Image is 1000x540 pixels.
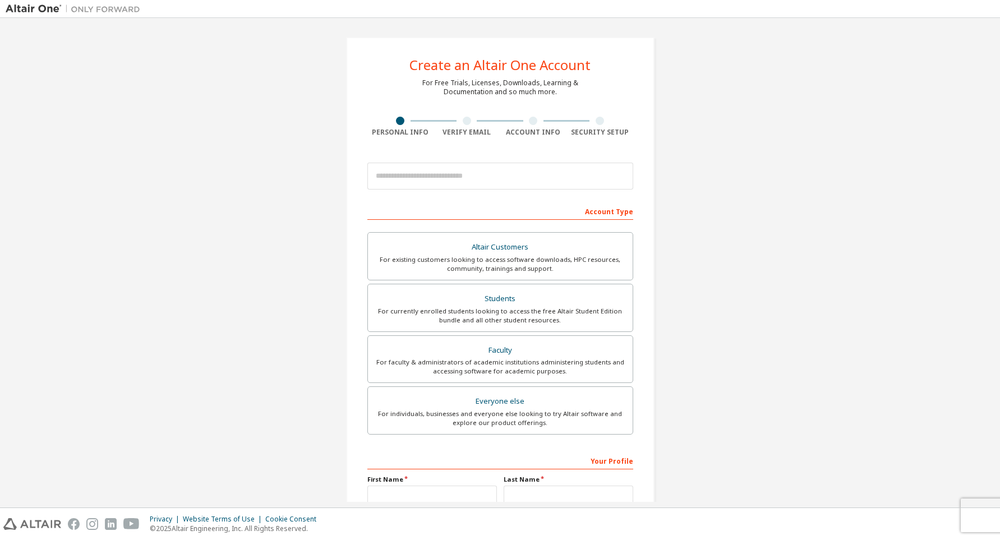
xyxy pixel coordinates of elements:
[375,358,626,376] div: For faculty & administrators of academic institutions administering students and accessing softwa...
[265,515,323,524] div: Cookie Consent
[375,394,626,409] div: Everyone else
[6,3,146,15] img: Altair One
[500,128,567,137] div: Account Info
[375,255,626,273] div: For existing customers looking to access software downloads, HPC resources, community, trainings ...
[367,202,633,220] div: Account Type
[150,524,323,533] p: © 2025 Altair Engineering, Inc. All Rights Reserved.
[367,128,434,137] div: Personal Info
[183,515,265,524] div: Website Terms of Use
[566,128,633,137] div: Security Setup
[375,343,626,358] div: Faculty
[367,451,633,469] div: Your Profile
[504,475,633,484] label: Last Name
[375,307,626,325] div: For currently enrolled students looking to access the free Altair Student Edition bundle and all ...
[3,518,61,530] img: altair_logo.svg
[409,58,591,72] div: Create an Altair One Account
[105,518,117,530] img: linkedin.svg
[375,291,626,307] div: Students
[86,518,98,530] img: instagram.svg
[375,409,626,427] div: For individuals, businesses and everyone else looking to try Altair software and explore our prod...
[375,239,626,255] div: Altair Customers
[123,518,140,530] img: youtube.svg
[434,128,500,137] div: Verify Email
[422,79,578,96] div: For Free Trials, Licenses, Downloads, Learning & Documentation and so much more.
[150,515,183,524] div: Privacy
[367,475,497,484] label: First Name
[68,518,80,530] img: facebook.svg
